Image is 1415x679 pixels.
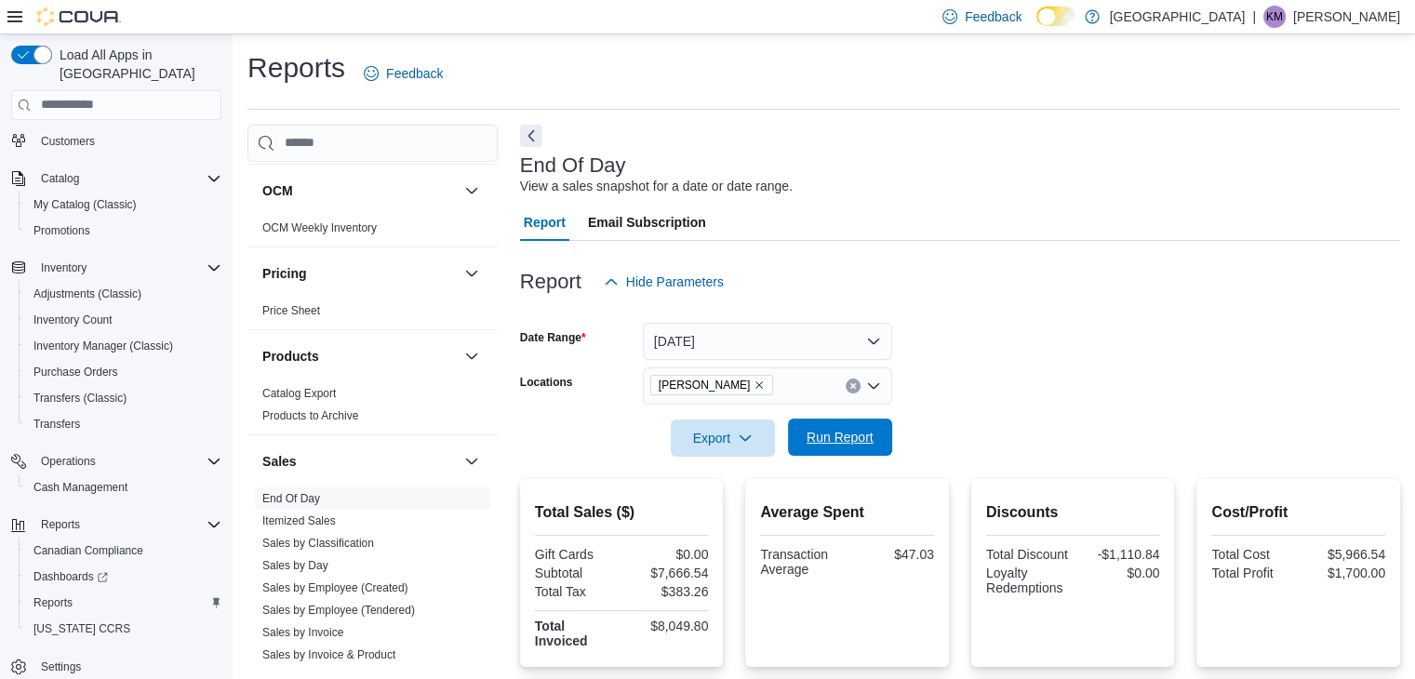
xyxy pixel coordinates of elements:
span: Inventory Manager (Classic) [33,339,173,353]
span: Reports [33,595,73,610]
a: Canadian Compliance [26,539,151,562]
div: $0.00 [625,547,708,562]
span: Transfers (Classic) [33,391,127,406]
button: Remove Aurora Cannabis from selection in this group [754,379,765,391]
button: Cash Management [19,474,229,500]
span: Operations [33,450,221,473]
button: Clear input [846,379,861,393]
span: Export [682,419,764,457]
div: $5,966.54 [1302,547,1385,562]
div: Total Tax [535,584,618,599]
p: [PERSON_NAME] [1293,6,1400,28]
label: Date Range [520,330,586,345]
div: Loyalty Redemptions [986,566,1069,595]
span: Report [524,204,566,241]
a: My Catalog (Classic) [26,193,144,216]
div: $8,049.80 [625,619,708,633]
span: Run Report [807,428,874,446]
span: Canadian Compliance [33,543,143,558]
button: Catalog [4,166,229,192]
div: $7,666.54 [625,566,708,580]
span: Transfers (Classic) [26,387,221,409]
a: Transfers (Classic) [26,387,134,409]
input: Dark Mode [1036,7,1075,26]
a: Sales by Invoice [262,626,343,639]
button: Catalog [33,167,87,190]
span: Sales by Invoice [262,625,343,640]
p: [GEOGRAPHIC_DATA] [1109,6,1245,28]
button: Inventory Count [19,307,229,333]
span: Price Sheet [262,303,320,318]
button: Products [262,347,457,366]
span: Dashboards [26,566,221,588]
span: Settings [33,655,221,678]
a: Cash Management [26,476,135,499]
span: Sales by Classification [262,536,374,551]
a: End Of Day [262,492,320,505]
a: Settings [33,656,88,678]
button: Open list of options [866,379,881,393]
button: Transfers (Classic) [19,385,229,411]
span: Dashboards [33,569,108,584]
span: Aurora Cannabis [650,375,774,395]
span: [US_STATE] CCRS [33,621,130,636]
a: Products to Archive [262,409,358,422]
button: Pricing [461,262,483,285]
span: Operations [41,454,96,469]
span: Transfers [33,417,80,432]
button: Inventory [33,257,94,279]
h3: End Of Day [520,154,626,177]
h2: Total Sales ($) [535,501,709,524]
strong: Total Invoiced [535,619,588,648]
div: $383.26 [625,584,708,599]
a: Sales by Invoice & Product [262,648,395,661]
div: Subtotal [535,566,618,580]
img: Cova [37,7,121,26]
button: Inventory [4,255,229,281]
a: Customers [33,130,102,153]
div: $0.00 [1076,566,1159,580]
span: Reports [33,513,221,536]
button: Operations [4,448,229,474]
span: Adjustments (Classic) [26,283,221,305]
span: Adjustments (Classic) [33,286,141,301]
button: Canadian Compliance [19,538,229,564]
span: My Catalog (Classic) [26,193,221,216]
button: Export [671,419,775,457]
div: -$1,110.84 [1076,547,1159,562]
button: [US_STATE] CCRS [19,616,229,642]
span: Load All Apps in [GEOGRAPHIC_DATA] [52,46,221,83]
button: Inventory Manager (Classic) [19,333,229,359]
a: Promotions [26,220,98,242]
button: Adjustments (Classic) [19,281,229,307]
label: Locations [520,375,573,390]
span: [PERSON_NAME] [659,376,751,394]
a: Inventory Count [26,309,120,331]
a: Sales by Day [262,559,328,572]
span: Sales by Employee (Created) [262,580,408,595]
span: Inventory [33,257,221,279]
span: Reports [26,592,221,614]
span: My Catalog (Classic) [33,197,137,212]
span: Washington CCRS [26,618,221,640]
span: Purchase Orders [26,361,221,383]
button: [DATE] [643,323,892,360]
div: View a sales snapshot for a date or date range. [520,177,793,196]
div: $47.03 [851,547,934,562]
a: Sales by Employee (Tendered) [262,604,415,617]
span: Promotions [26,220,221,242]
a: Itemized Sales [262,514,336,527]
button: Reports [33,513,87,536]
span: Catalog Export [262,386,336,401]
h3: OCM [262,181,293,200]
button: Operations [33,450,103,473]
span: Catalog [33,167,221,190]
button: Products [461,345,483,367]
button: Customers [4,127,229,154]
p: | [1252,6,1256,28]
span: Reports [41,517,80,532]
div: Total Cost [1211,547,1294,562]
button: Sales [262,452,457,471]
span: Email Subscription [588,204,706,241]
span: Catalog [41,171,79,186]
